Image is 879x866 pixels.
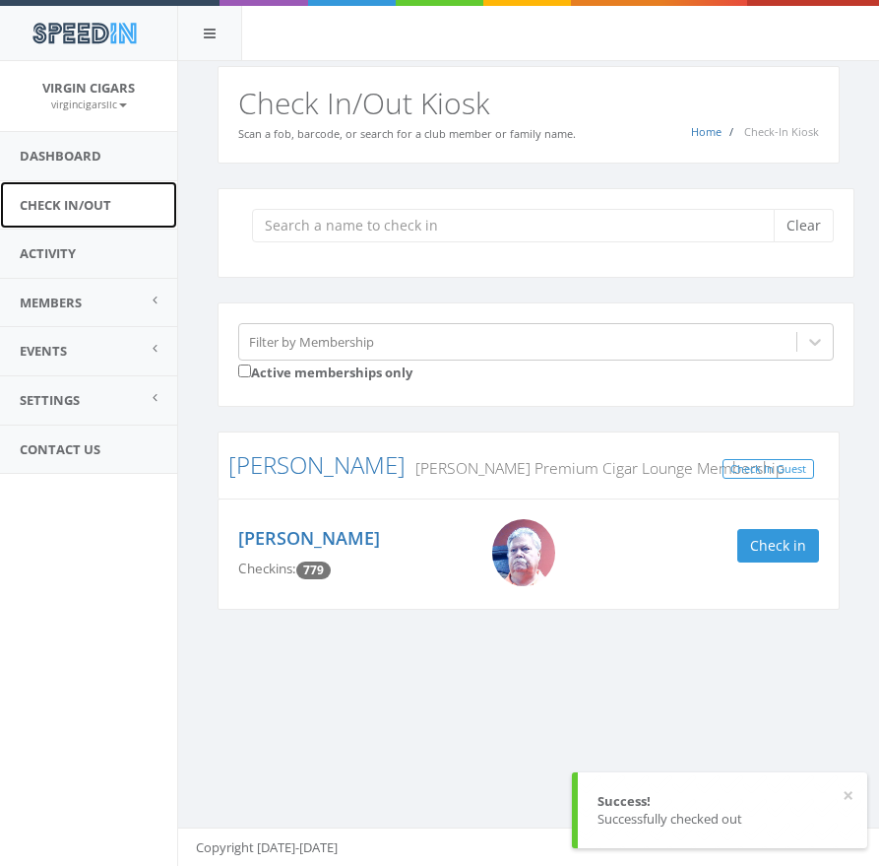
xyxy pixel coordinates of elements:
button: × [843,786,853,806]
label: Active memberships only [238,361,412,382]
input: Search a name to check in [252,209,788,242]
span: Contact Us [20,440,100,458]
small: Scan a fob, barcode, or search for a club member or family name. [238,126,576,141]
a: [PERSON_NAME] [228,448,406,481]
div: Filter by Membership [249,332,374,351]
span: Events [20,342,67,360]
small: [PERSON_NAME] Premium Cigar Lounge Membership [406,457,785,479]
span: Virgin Cigars [42,79,135,97]
span: Settings [20,391,80,409]
div: Success! [597,792,848,811]
a: virgincigarsllc [51,95,127,112]
span: Checkins: [238,560,296,577]
a: Check In Guest [722,459,814,480]
span: Check-In Kiosk [744,124,819,139]
img: Big_Mike.jpg [492,519,555,586]
span: Members [20,294,82,311]
button: Check in [737,529,819,563]
img: speedin_logo.png [23,15,146,51]
button: Clear [774,209,834,242]
a: Home [691,124,722,139]
small: virgincigarsllc [51,98,127,111]
span: Checkin count [296,562,331,579]
a: [PERSON_NAME] [238,526,380,550]
h2: Check In/Out Kiosk [238,87,819,119]
input: Active memberships only [238,365,251,377]
div: Successfully checked out [597,810,848,829]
